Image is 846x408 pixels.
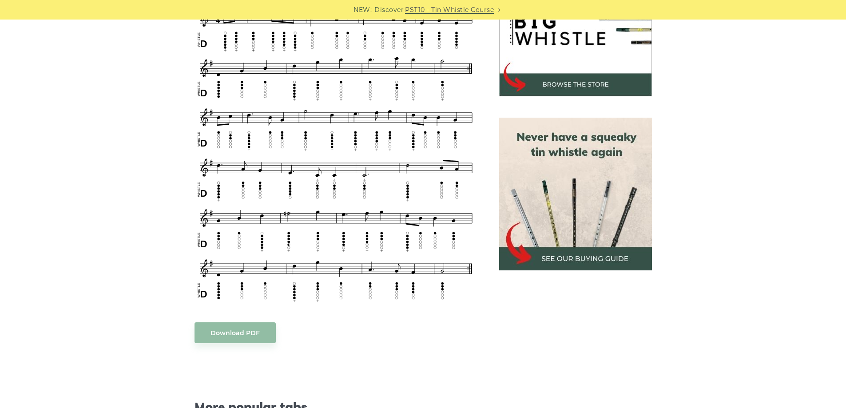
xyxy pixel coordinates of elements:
[499,118,652,270] img: tin whistle buying guide
[353,5,372,15] span: NEW:
[405,5,494,15] a: PST10 - Tin Whistle Course
[195,322,276,343] a: Download PDF
[374,5,404,15] span: Discover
